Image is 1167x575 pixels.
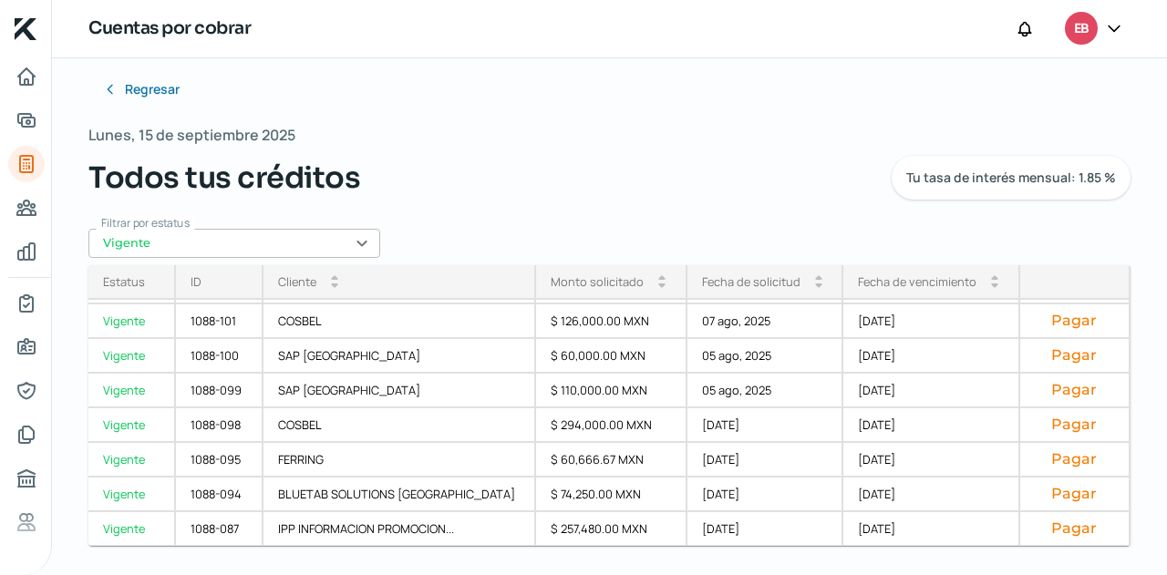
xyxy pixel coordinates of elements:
[88,374,176,408] a: Vigente
[8,233,45,270] a: Mis finanzas
[8,416,45,453] a: Documentos
[843,339,1020,374] div: [DATE]
[1035,450,1115,468] button: Pagar
[843,443,1020,477] div: [DATE]
[263,408,537,443] div: COSBEL
[536,339,687,374] div: $ 60,000.00 MXN
[88,122,295,149] span: Lunes, 15 de septiembre 2025
[1035,416,1115,434] button: Pagar
[88,408,176,443] a: Vigente
[1035,346,1115,365] button: Pagar
[88,339,176,374] a: Vigente
[263,374,537,408] div: SAP [GEOGRAPHIC_DATA]
[88,477,176,512] a: Vigente
[536,477,687,512] div: $ 74,250.00 MXN
[176,512,263,547] div: 1088-087
[88,15,251,42] h1: Cuentas por cobrar
[1035,519,1115,538] button: Pagar
[278,273,316,290] div: Cliente
[176,339,263,374] div: 1088-100
[815,282,822,289] i: arrow_drop_down
[176,443,263,477] div: 1088-095
[1035,485,1115,503] button: Pagar
[176,304,263,339] div: 1088-101
[88,443,176,477] a: Vigente
[8,504,45,540] a: Referencias
[8,58,45,95] a: Inicio
[125,83,180,96] span: Regresar
[8,285,45,322] a: Mi contrato
[176,374,263,408] div: 1088-099
[536,512,687,547] div: $ 257,480.00 MXN
[331,282,338,289] i: arrow_drop_down
[536,408,687,443] div: $ 294,000.00 MXN
[8,329,45,365] a: Información general
[702,273,800,290] div: Fecha de solicitud
[687,477,844,512] div: [DATE]
[687,374,844,408] div: 05 ago, 2025
[8,146,45,182] a: Tus créditos
[88,71,194,108] button: Regresar
[8,373,45,409] a: Representantes
[843,512,1020,547] div: [DATE]
[176,408,263,443] div: 1088-098
[991,282,998,289] i: arrow_drop_down
[551,273,644,290] div: Monto solicitado
[88,304,176,339] a: Vigente
[88,512,176,547] a: Vigente
[176,477,263,512] div: 1088-094
[1035,381,1115,399] button: Pagar
[843,477,1020,512] div: [DATE]
[536,304,687,339] div: $ 126,000.00 MXN
[88,156,360,200] span: Todos tus créditos
[263,512,537,547] div: IPP INFORMACION PROMOCION...
[687,304,844,339] div: 07 ago, 2025
[687,408,844,443] div: [DATE]
[906,171,1116,184] span: Tu tasa de interés mensual: 1.85 %
[263,477,537,512] div: BLUETAB SOLUTIONS [GEOGRAPHIC_DATA]
[103,273,145,290] div: Estatus
[843,304,1020,339] div: [DATE]
[658,282,666,289] i: arrow_drop_down
[263,443,537,477] div: FERRING
[8,102,45,139] a: Adelantar facturas
[263,339,537,374] div: SAP [GEOGRAPHIC_DATA]
[8,460,45,497] a: Buró de crédito
[191,273,201,290] div: ID
[263,304,537,339] div: COSBEL
[536,374,687,408] div: $ 110,000.00 MXN
[843,408,1020,443] div: [DATE]
[687,512,844,547] div: [DATE]
[536,443,687,477] div: $ 60,666.67 MXN
[1074,18,1089,40] span: EB
[858,273,976,290] div: Fecha de vencimiento
[1035,312,1115,330] button: Pagar
[843,374,1020,408] div: [DATE]
[687,339,844,374] div: 05 ago, 2025
[687,443,844,477] div: [DATE]
[8,190,45,226] a: Pago a proveedores
[101,215,190,231] span: Filtrar por estatus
